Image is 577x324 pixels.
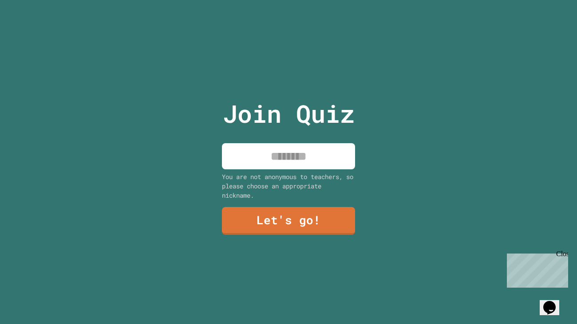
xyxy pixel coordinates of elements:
[503,250,568,288] iframe: chat widget
[540,289,568,315] iframe: chat widget
[222,207,355,235] a: Let's go!
[223,95,355,132] p: Join Quiz
[222,172,355,200] div: You are not anonymous to teachers, so please choose an appropriate nickname.
[4,4,61,56] div: Chat with us now!Close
